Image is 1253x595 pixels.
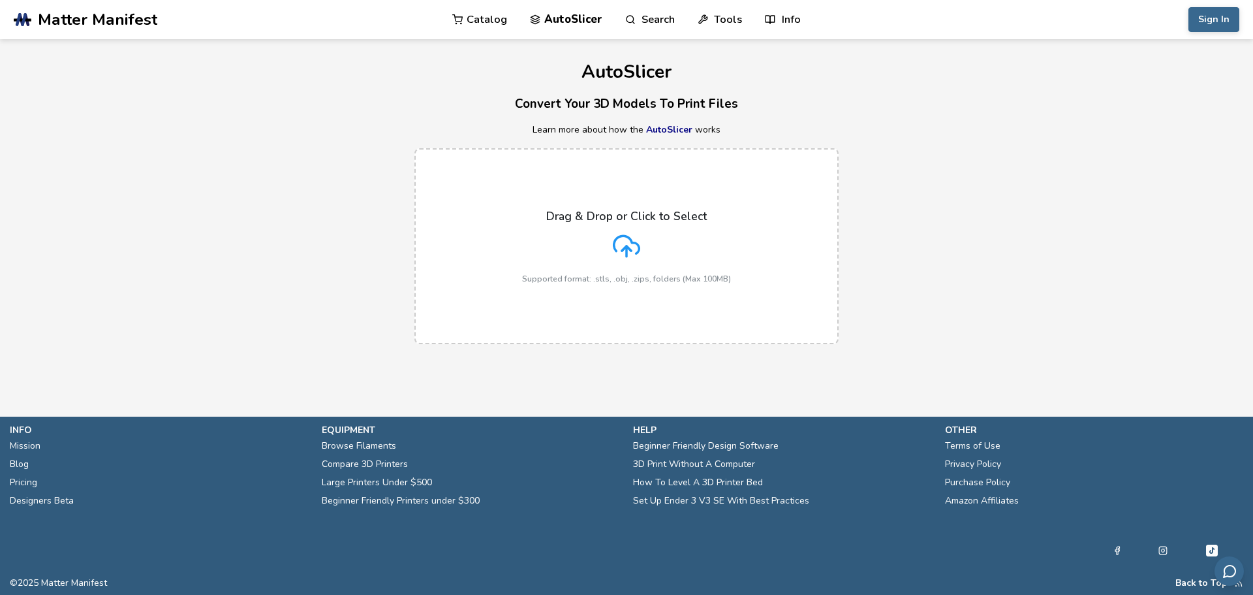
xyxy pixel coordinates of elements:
a: Facebook [1113,543,1122,558]
a: Compare 3D Printers [322,455,408,474]
a: Blog [10,455,29,474]
a: Purchase Policy [945,474,1010,492]
a: Tiktok [1204,543,1220,558]
a: AutoSlicer [646,123,692,136]
a: Amazon Affiliates [945,492,1019,510]
span: Matter Manifest [38,10,157,29]
a: Beginner Friendly Printers under $300 [322,492,480,510]
a: Terms of Use [945,437,1000,455]
a: Mission [10,437,40,455]
button: Send feedback via email [1214,556,1244,586]
span: © 2025 Matter Manifest [10,578,107,588]
a: Large Printers Under $500 [322,474,432,492]
a: Privacy Policy [945,455,1001,474]
a: RSS Feed [1234,578,1243,588]
p: other [945,423,1244,437]
a: Browse Filaments [322,437,396,455]
a: How To Level A 3D Printer Bed [633,474,763,492]
a: Set Up Ender 3 V3 SE With Best Practices [633,492,809,510]
p: info [10,423,309,437]
a: 3D Print Without A Computer [633,455,755,474]
button: Sign In [1188,7,1239,32]
p: equipment [322,423,621,437]
button: Back to Top [1175,578,1228,588]
p: Drag & Drop or Click to Select [546,210,707,223]
p: Supported format: .stls, .obj, .zips, folders (Max 100MB) [522,274,731,283]
p: help [633,423,932,437]
a: Pricing [10,474,37,492]
a: Instagram [1158,543,1168,558]
a: Beginner Friendly Design Software [633,437,779,455]
a: Designers Beta [10,492,74,510]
